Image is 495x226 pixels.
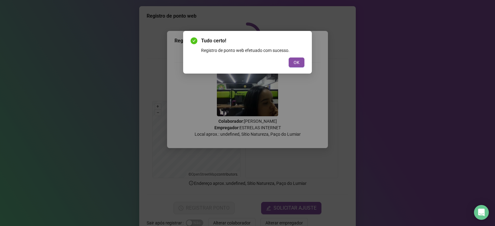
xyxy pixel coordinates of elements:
[191,37,197,44] span: check-circle
[474,205,489,220] div: Open Intercom Messenger
[294,59,299,66] span: OK
[201,47,304,54] div: Registro de ponto web efetuado com sucesso.
[201,37,304,45] span: Tudo certo!
[289,58,304,67] button: OK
